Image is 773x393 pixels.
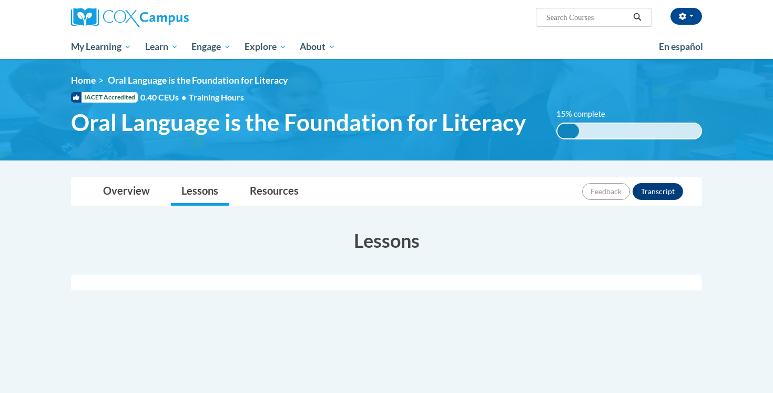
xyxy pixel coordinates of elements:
[652,36,710,58] a: En español
[670,8,702,25] button: Account Settings
[245,41,287,53] span: Explore
[108,75,288,86] span: Oral Language is the Foundation for Literacy
[300,41,335,53] span: About
[191,41,231,53] span: Engage
[185,35,238,59] a: Engage
[629,11,645,24] button: Search
[71,41,131,53] span: My Learning
[71,108,526,136] span: Oral Language is the Foundation for Literacy
[181,92,186,102] span: •
[71,92,138,103] span: IACET Accredited
[93,178,160,206] a: Overview
[71,8,189,27] img: Cox Campus
[556,108,617,120] label: 15% complete
[238,35,293,59] a: Explore
[582,183,630,200] button: Feedback
[71,227,702,254] h3: Lessons
[633,183,683,200] button: Transcript
[293,35,343,59] a: About
[55,35,718,59] div: Main menu
[138,35,185,59] a: Learn
[171,178,229,206] a: Lessons
[545,11,629,24] input: Search Courses
[659,41,703,52] span: En español
[557,124,579,138] div: 15% complete
[64,35,138,59] a: My Learning
[71,75,96,86] a: Home
[189,92,244,102] span: Training Hours
[239,178,309,206] a: Resources
[145,41,178,53] span: Learn
[71,8,271,27] a: Cox Campus
[140,92,189,103] span: 0.40 CEUs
